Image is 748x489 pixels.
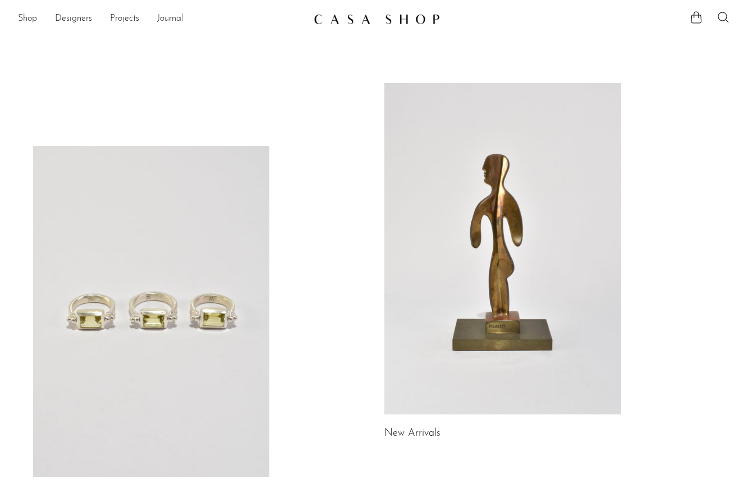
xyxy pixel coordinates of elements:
a: Journal [157,12,183,26]
a: Projects [110,12,139,26]
a: Designers [55,12,92,26]
ul: NEW HEADER MENU [18,10,305,29]
nav: Desktop navigation [18,10,305,29]
a: New Arrivals [384,428,440,439]
a: Shop [18,12,37,26]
